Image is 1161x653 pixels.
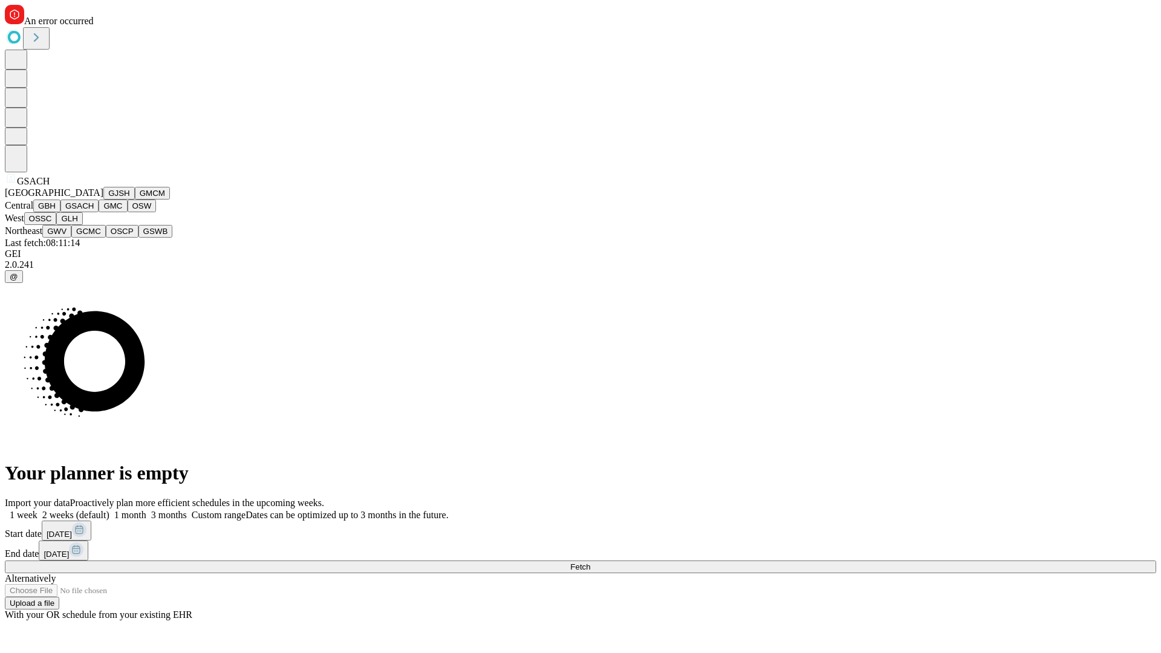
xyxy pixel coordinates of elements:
button: GWV [42,225,71,238]
span: Import your data [5,498,70,508]
span: 3 months [151,510,187,520]
button: OSW [128,200,157,212]
button: GBH [33,200,60,212]
h1: Your planner is empty [5,462,1156,484]
div: Start date [5,521,1156,541]
button: [DATE] [39,541,88,560]
div: GEI [5,249,1156,259]
span: Alternatively [5,573,56,583]
span: Proactively plan more efficient schedules in the upcoming weeks. [70,498,324,508]
button: OSCP [106,225,138,238]
span: West [5,213,24,223]
button: GSACH [60,200,99,212]
span: Northeast [5,226,42,236]
span: An error occurred [24,16,94,26]
button: GCMC [71,225,106,238]
span: [DATE] [47,530,72,539]
div: 2.0.241 [5,259,1156,270]
span: Fetch [570,562,590,571]
button: GLH [56,212,82,225]
span: 1 month [114,510,146,520]
span: 2 weeks (default) [42,510,109,520]
span: Custom range [192,510,246,520]
span: Dates can be optimized up to 3 months in the future. [246,510,448,520]
button: OSSC [24,212,57,225]
button: Upload a file [5,597,59,609]
div: End date [5,541,1156,560]
button: GJSH [103,187,135,200]
button: GMCM [135,187,170,200]
span: With your OR schedule from your existing EHR [5,609,192,620]
span: [GEOGRAPHIC_DATA] [5,187,103,198]
button: GSWB [138,225,173,238]
span: 1 week [10,510,37,520]
button: GMC [99,200,127,212]
span: Central [5,200,33,210]
span: [DATE] [44,550,69,559]
span: Last fetch: 08:11:14 [5,238,80,248]
span: GSACH [17,176,50,186]
span: @ [10,272,18,281]
button: [DATE] [42,521,91,541]
button: @ [5,270,23,283]
button: Fetch [5,560,1156,573]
